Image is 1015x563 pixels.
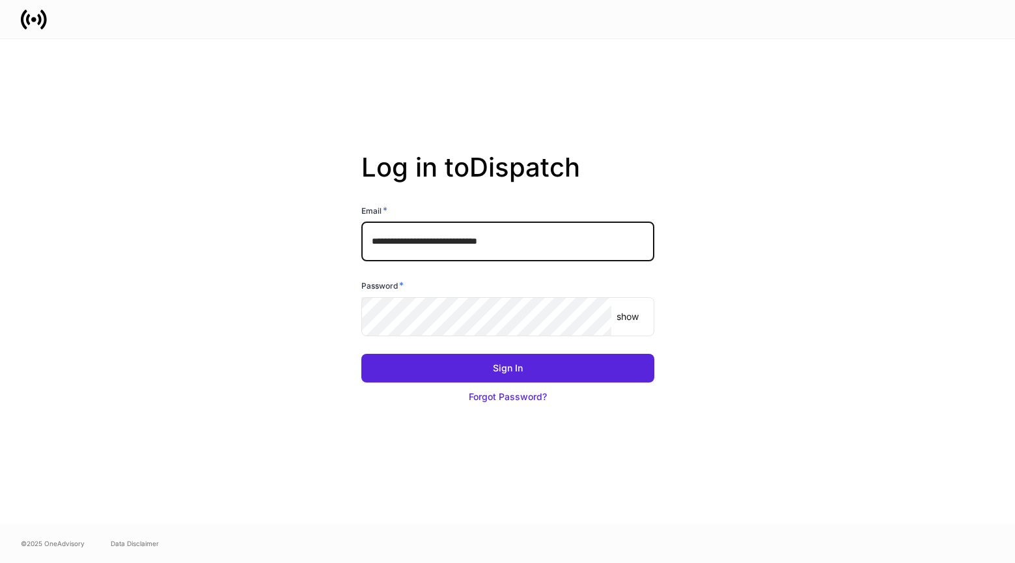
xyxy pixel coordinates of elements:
[361,354,654,383] button: Sign In
[617,310,639,323] p: show
[111,538,159,549] a: Data Disclaimer
[361,279,404,292] h6: Password
[493,362,523,375] div: Sign In
[361,204,387,217] h6: Email
[361,383,654,411] button: Forgot Password?
[21,538,85,549] span: © 2025 OneAdvisory
[469,390,547,403] div: Forgot Password?
[361,152,654,204] h2: Log in to Dispatch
